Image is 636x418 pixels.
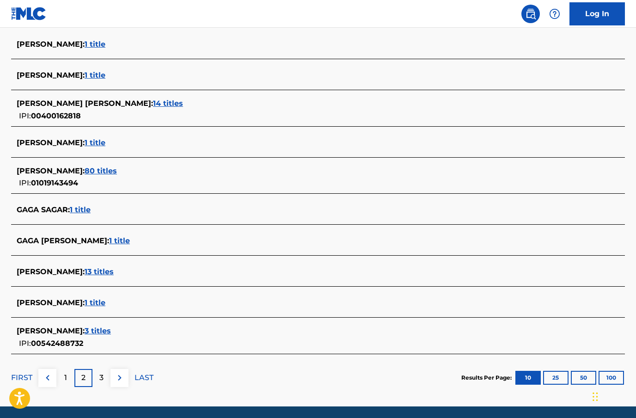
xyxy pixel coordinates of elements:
img: MLC Logo [11,7,47,20]
p: FIRST [11,372,32,383]
span: IPI: [19,178,31,187]
button: 25 [543,371,569,385]
p: 1 [64,372,67,383]
span: [PERSON_NAME] : [17,326,85,335]
p: Results Per Page: [461,374,514,382]
span: [PERSON_NAME] : [17,71,85,80]
span: [PERSON_NAME] : [17,267,85,276]
span: 3 titles [85,326,111,335]
p: 3 [99,372,104,383]
span: 80 titles [85,166,117,175]
img: search [525,8,536,19]
p: 2 [81,372,86,383]
a: Public Search [521,5,540,23]
button: 50 [571,371,596,385]
span: [PERSON_NAME] : [17,138,85,147]
button: 100 [599,371,624,385]
iframe: Chat Widget [590,374,636,418]
span: 1 title [85,40,105,49]
span: 13 titles [85,267,114,276]
img: right [114,372,125,383]
span: [PERSON_NAME] : [17,298,85,307]
img: help [549,8,560,19]
span: 1 title [85,298,105,307]
span: GAGA [PERSON_NAME] : [17,236,109,245]
span: 1 title [85,71,105,80]
span: 00542488732 [31,339,83,348]
p: LAST [135,372,153,383]
span: 00400162818 [31,111,81,120]
a: Log In [569,2,625,25]
span: GAGA SAGAR : [17,205,70,214]
span: 1 title [70,205,91,214]
span: IPI: [19,111,31,120]
span: [PERSON_NAME] : [17,40,85,49]
span: 1 title [109,236,130,245]
span: 01019143494 [31,178,78,187]
span: 1 title [85,138,105,147]
span: [PERSON_NAME] [PERSON_NAME] : [17,99,153,108]
button: 10 [515,371,541,385]
div: Drag [593,383,598,411]
span: 14 titles [153,99,183,108]
span: IPI: [19,339,31,348]
img: left [42,372,53,383]
span: [PERSON_NAME] : [17,166,85,175]
div: Help [545,5,564,23]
